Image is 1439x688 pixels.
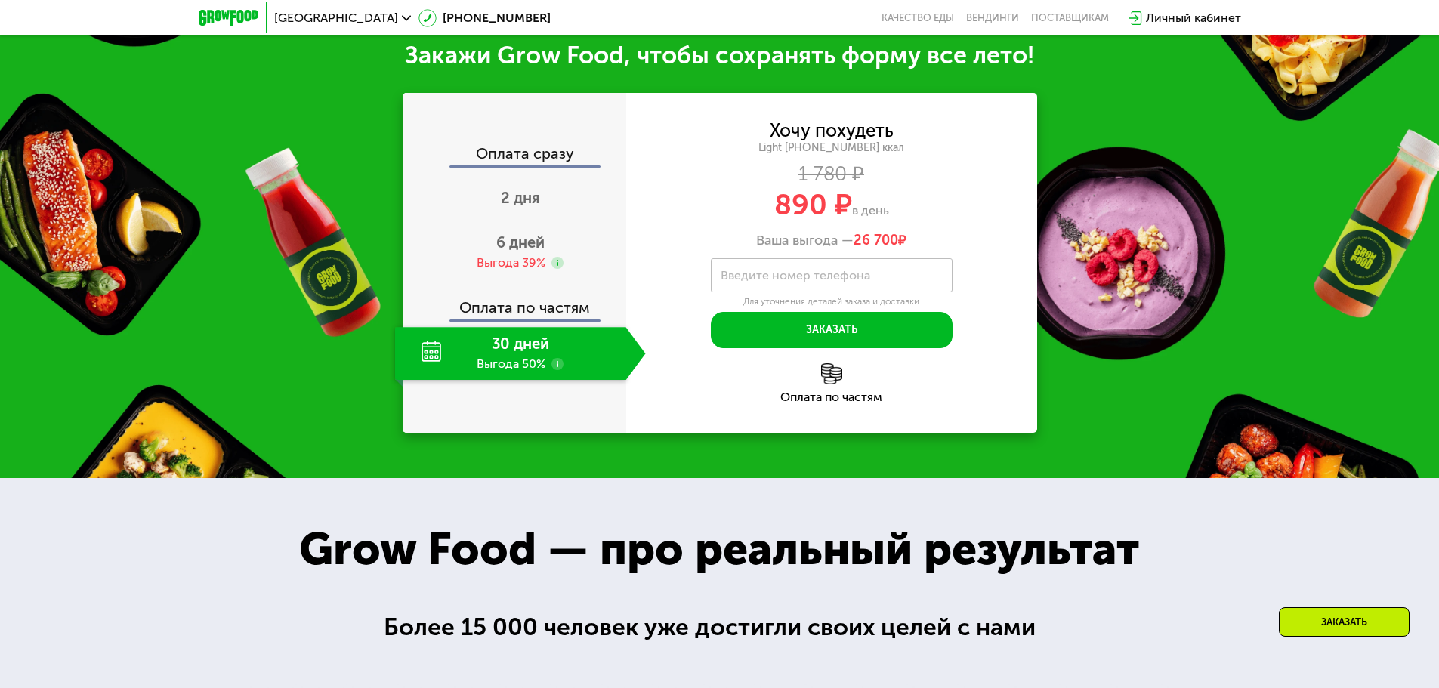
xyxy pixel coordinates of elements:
[854,233,906,249] span: ₽
[821,363,842,384] img: l6xcnZfty9opOoJh.png
[774,187,852,222] span: 890 ₽
[626,166,1037,183] div: 1 780 ₽
[626,391,1037,403] div: Оплата по частям
[770,122,894,139] div: Хочу похудеть
[882,12,954,24] a: Качество еды
[418,9,551,27] a: [PHONE_NUMBER]
[852,203,889,218] span: в день
[477,255,545,271] div: Выгода 39%
[404,285,626,319] div: Оплата по частям
[1031,12,1109,24] div: поставщикам
[501,189,540,207] span: 2 дня
[384,609,1055,646] div: Более 15 000 человек уже достигли своих целей с нами
[496,233,545,251] span: 6 дней
[854,232,898,248] span: 26 700
[711,296,953,308] div: Для уточнения деталей заказа и доставки
[1279,607,1410,637] div: Заказать
[1146,9,1241,27] div: Личный кабинет
[711,312,953,348] button: Заказать
[721,271,870,279] label: Введите номер телефона
[274,12,398,24] span: [GEOGRAPHIC_DATA]
[626,233,1037,249] div: Ваша выгода —
[626,141,1037,155] div: Light [PHONE_NUMBER] ккал
[404,146,626,165] div: Оплата сразу
[966,12,1019,24] a: Вендинги
[266,515,1172,583] div: Grow Food — про реальный результат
